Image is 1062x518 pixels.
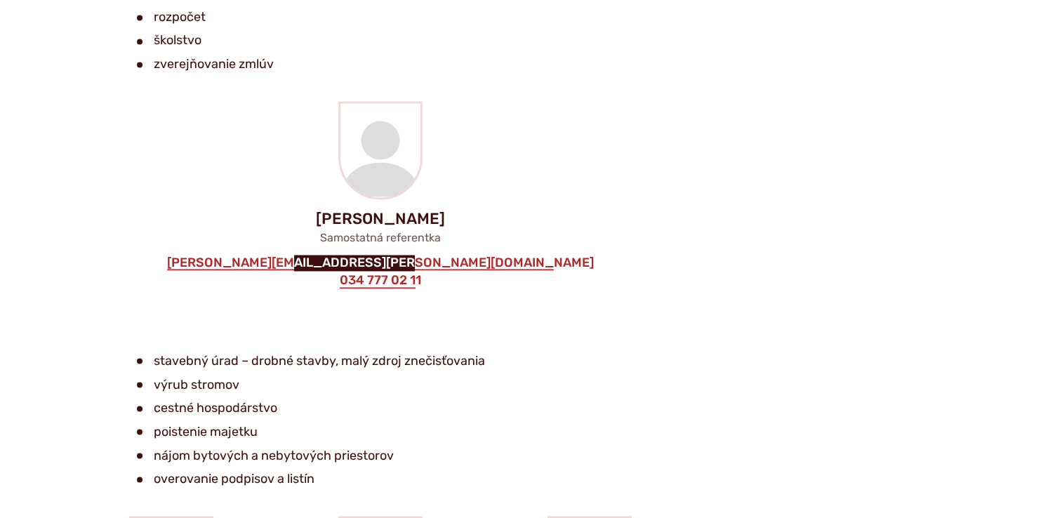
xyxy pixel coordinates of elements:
p: Samostatná referentka [98,231,663,244]
li: stavebný úrad – drobné stavby, malý zdroj znečisťovania [137,350,618,371]
p: [PERSON_NAME] [98,211,663,227]
li: poistenie majetku [137,421,618,442]
li: školstvo [137,30,618,51]
li: výrub stromov [137,374,618,395]
li: zverejňovanie zmlúv [137,54,618,75]
li: nájom bytových a nebytových priestorov [137,445,618,466]
a: 034 777 02 11 [338,273,423,288]
li: rozpočet [137,7,618,28]
li: cestné hospodárstvo [137,397,618,418]
a: [PERSON_NAME][EMAIL_ADDRESS][PERSON_NAME][DOMAIN_NAME] [166,255,595,271]
li: overovanie podpisov a listín [137,468,618,489]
